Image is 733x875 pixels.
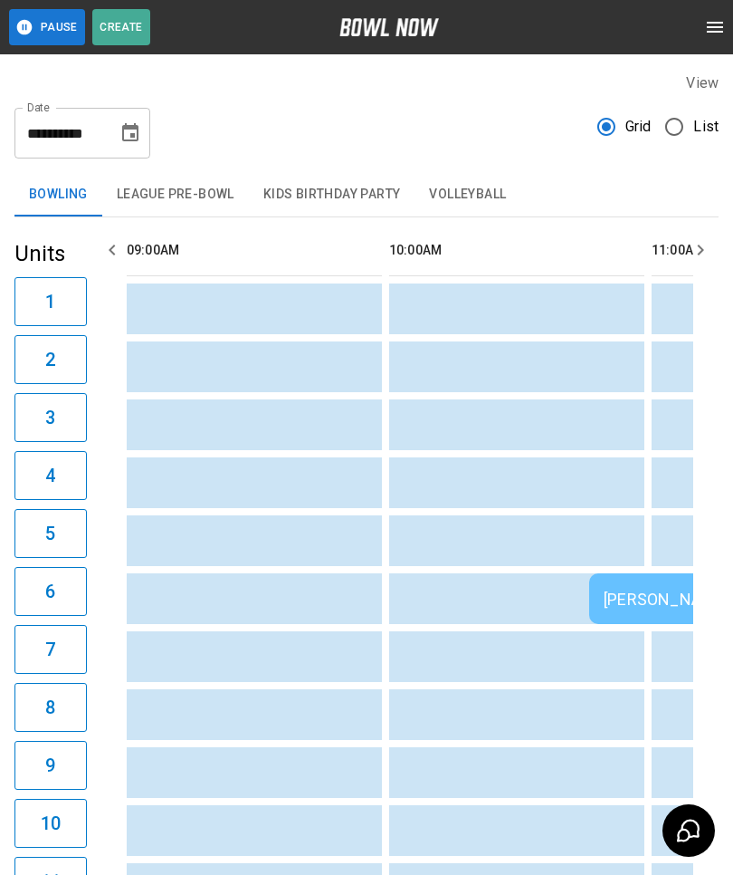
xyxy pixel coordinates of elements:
span: Grid [625,116,652,138]
button: 2 [14,335,87,384]
h6: 8 [45,693,55,722]
button: 7 [14,625,87,674]
img: logo [339,18,439,36]
h6: 5 [45,519,55,548]
h6: 7 [45,635,55,664]
th: 10:00AM [389,225,644,276]
button: 9 [14,741,87,790]
button: Bowling [14,173,102,216]
button: 1 [14,277,87,326]
button: open drawer [697,9,733,45]
h6: 4 [45,461,55,490]
h6: 6 [45,577,55,606]
span: List [693,116,719,138]
h6: 9 [45,751,55,780]
button: League Pre-Bowl [102,173,249,216]
button: 6 [14,567,87,616]
button: Choose date, selected date is Aug 20, 2025 [112,115,148,151]
button: 10 [14,799,87,848]
h6: 3 [45,403,55,432]
th: 09:00AM [127,225,382,276]
div: inventory tabs [14,173,719,216]
h6: 1 [45,287,55,316]
h6: 10 [41,809,61,838]
button: Create [92,9,150,45]
h5: Units [14,239,87,268]
button: 5 [14,509,87,558]
h6: 2 [45,345,55,374]
button: 8 [14,683,87,732]
button: Kids Birthday Party [249,173,415,216]
button: Pause [9,9,85,45]
label: View [686,74,719,91]
button: Volleyball [414,173,520,216]
button: 4 [14,451,87,500]
button: 3 [14,393,87,442]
